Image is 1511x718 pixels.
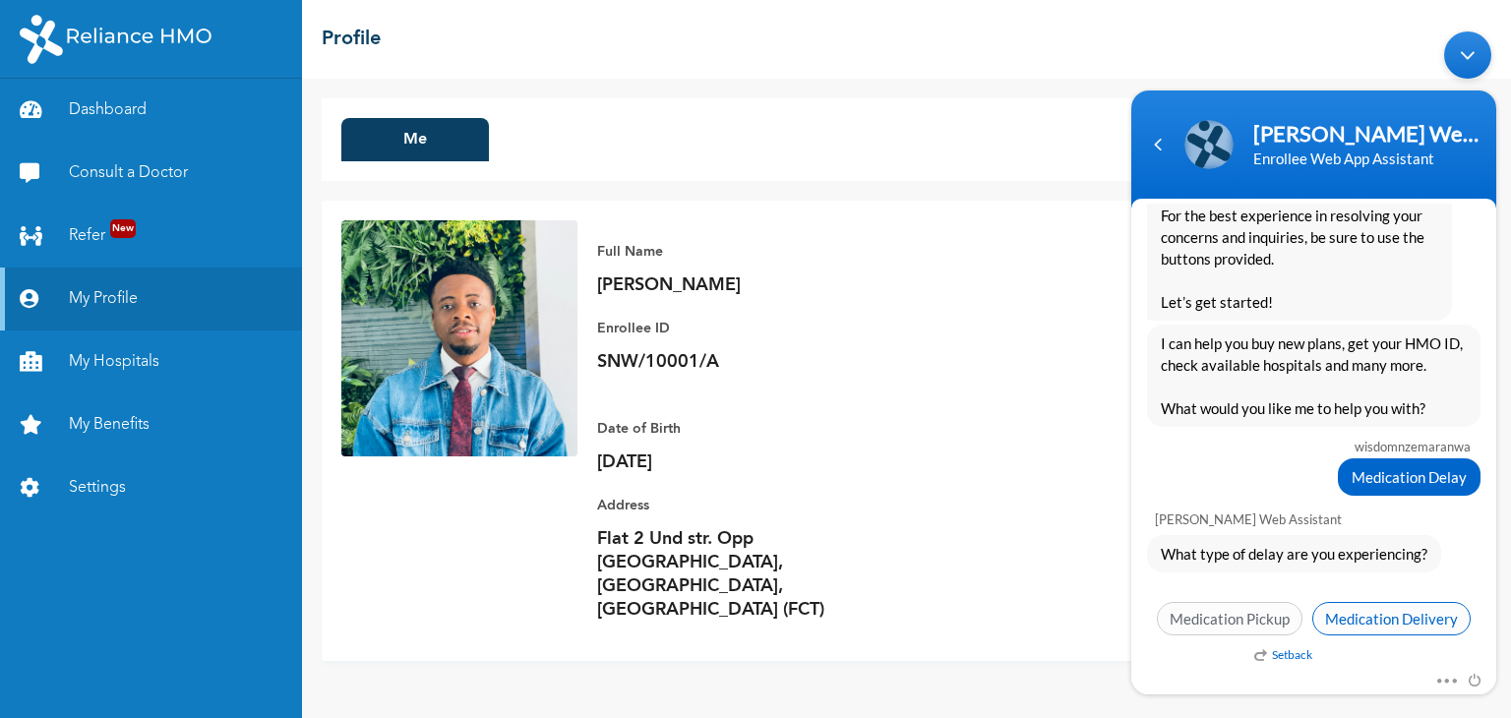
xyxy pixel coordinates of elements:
p: Address [597,494,873,517]
p: [PERSON_NAME] [597,273,873,297]
img: RelianceHMO's Logo [20,15,212,64]
p: Date of Birth [597,417,873,441]
p: Flat 2 Und str. Opp [GEOGRAPHIC_DATA], [GEOGRAPHIC_DATA], [GEOGRAPHIC_DATA] (FCT) [597,527,873,622]
h2: Profile [322,25,381,54]
p: Full Name [597,240,873,264]
p: [DATE] [597,450,873,474]
p: SNW/10001/A [597,350,873,374]
p: Enrollee ID [597,317,873,340]
span: New [110,219,136,238]
iframe: SalesIQ Chatwindow [1121,22,1506,704]
img: Enrollee [341,220,577,456]
button: Me [341,118,489,161]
